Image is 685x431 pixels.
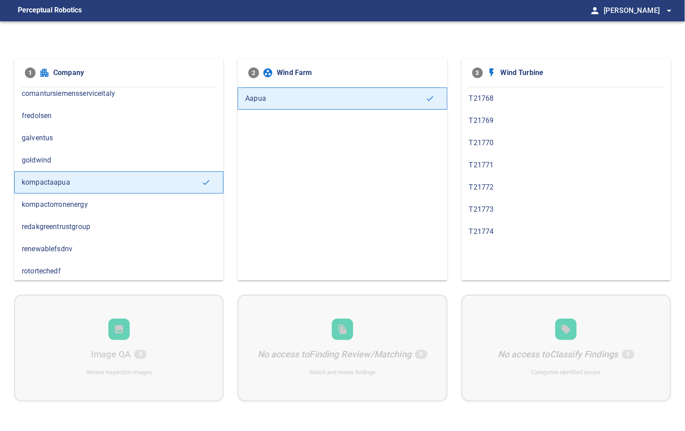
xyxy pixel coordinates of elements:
[22,155,216,166] span: goldwind
[469,138,663,148] span: T21770
[22,221,216,232] span: redakgreentrustgroup
[53,67,213,78] span: Company
[462,176,671,198] div: T21772
[14,171,223,194] div: kompactaapua
[469,93,663,104] span: T21768
[22,177,202,188] span: kompactaapua
[22,244,216,254] span: renewablefsdnv
[469,160,663,170] span: T21771
[462,87,671,110] div: T21768
[22,133,216,143] span: galventus
[14,127,223,149] div: galventus
[25,67,36,78] span: 1
[14,194,223,216] div: kompactorronenergy
[14,83,223,105] div: comantursiemensserviceitaly
[462,198,671,221] div: T21773
[14,238,223,260] div: renewablefsdnv
[14,105,223,127] div: fredolsen
[469,115,663,126] span: T21769
[469,204,663,215] span: T21773
[18,4,82,18] figcaption: Perceptual Robotics
[22,266,216,277] span: rotortechedf
[462,221,671,243] div: T21774
[462,154,671,176] div: T21771
[462,110,671,132] div: T21769
[472,67,483,78] span: 3
[22,88,216,99] span: comantursiemensserviceitaly
[238,87,447,110] div: Aapua
[22,111,216,121] span: fredolsen
[462,132,671,154] div: T21770
[14,260,223,282] div: rotortechedf
[469,182,663,193] span: T21772
[248,67,259,78] span: 2
[14,216,223,238] div: redakgreentrustgroup
[245,93,425,104] span: Aapua
[664,5,674,16] span: arrow_drop_down
[14,149,223,171] div: goldwind
[600,2,674,20] button: [PERSON_NAME]
[22,199,216,210] span: kompactorronenergy
[604,4,674,17] span: [PERSON_NAME]
[501,67,660,78] span: Wind Turbine
[277,67,436,78] span: Wind Farm
[469,226,663,237] span: T21774
[589,5,600,16] span: person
